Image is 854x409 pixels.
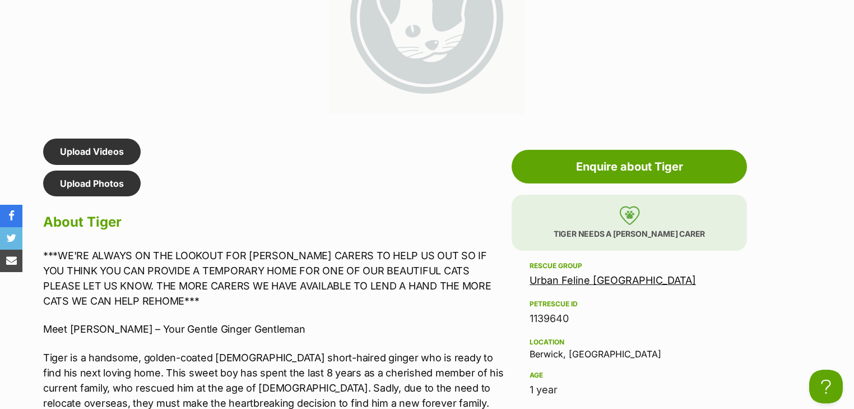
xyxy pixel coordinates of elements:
a: Urban Feline [GEOGRAPHIC_DATA] [530,274,696,286]
a: Upload Videos [43,139,141,164]
p: Meet [PERSON_NAME] – Your Gentle Ginger Gentleman [43,321,506,337]
div: Berwick, [GEOGRAPHIC_DATA] [530,336,729,359]
img: foster-care-31f2a1ccfb079a48fc4dc6d2a002ce68c6d2b76c7ccb9e0da61f6cd5abbf869a.svg [619,206,640,225]
p: Tiger needs a [PERSON_NAME] carer [512,195,747,251]
h2: About Tiger [43,210,506,235]
a: Upload Photos [43,171,141,196]
div: Age [530,371,729,380]
div: Location [530,338,729,347]
a: Enquire about Tiger [512,150,747,183]
div: PetRescue ID [530,300,729,309]
iframe: Help Scout Beacon - Open [809,370,843,403]
div: 1139640 [530,311,729,327]
p: ***WE'RE ALWAYS ON THE LOOKOUT FOR [PERSON_NAME] CARERS TO HELP US OUT SO IF YOU THINK YOU CAN PR... [43,248,506,309]
div: 1 year [530,382,729,398]
div: Rescue group [530,261,729,270]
